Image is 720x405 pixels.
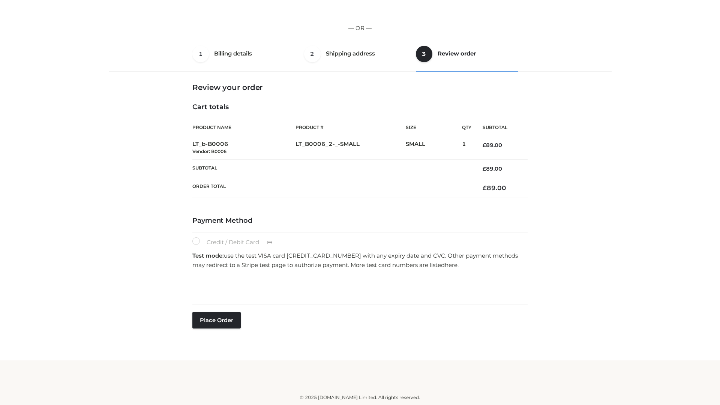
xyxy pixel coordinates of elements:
td: 1 [462,136,471,160]
td: LT_b-B0006 [192,136,295,160]
small: Vendor: B0006 [192,148,226,154]
p: use the test VISA card [CREDIT_CARD_NUMBER] with any expiry date and CVC. Other payment methods m... [192,251,528,270]
span: £ [483,142,486,148]
h3: Review your order [192,83,528,92]
button: Place order [192,312,241,328]
strong: Test mode: [192,252,224,259]
iframe: Secure payment input frame [191,272,526,300]
bdi: 89.00 [483,184,506,192]
img: Credit / Debit Card [263,238,277,247]
th: Product Name [192,119,295,136]
p: — OR — [111,23,609,33]
th: Order Total [192,178,471,198]
bdi: 89.00 [483,165,502,172]
label: Credit / Debit Card [192,237,280,247]
h4: Payment Method [192,217,528,225]
h4: Cart totals [192,103,528,111]
bdi: 89.00 [483,142,502,148]
span: £ [483,184,487,192]
th: Product # [295,119,406,136]
a: here [445,261,457,268]
div: © 2025 [DOMAIN_NAME] Limited. All rights reserved. [111,394,609,401]
th: Subtotal [471,119,528,136]
th: Qty [462,119,471,136]
td: LT_B0006_2-_-SMALL [295,136,406,160]
th: Size [406,119,458,136]
th: Subtotal [192,159,471,178]
span: £ [483,165,486,172]
td: SMALL [406,136,462,160]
